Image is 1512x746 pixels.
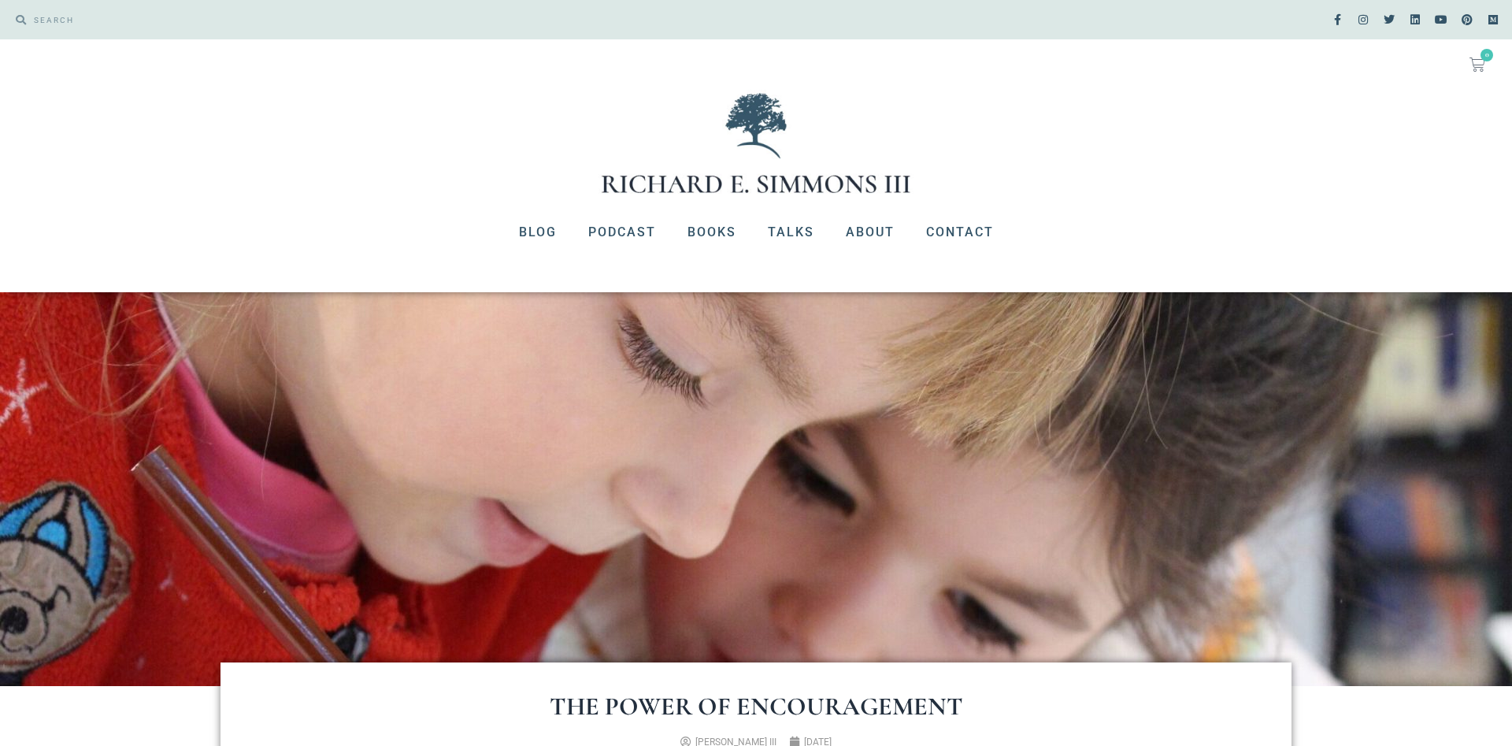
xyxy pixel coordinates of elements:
a: Podcast [573,212,672,253]
span: 0 [1480,49,1493,61]
a: 0 [1451,47,1504,82]
input: SEARCH [26,8,748,32]
a: Contact [910,212,1010,253]
h1: The Power of Encouragement [283,694,1228,719]
a: Blog [503,212,573,253]
a: Talks [752,212,830,253]
a: About [830,212,910,253]
a: Books [672,212,752,253]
